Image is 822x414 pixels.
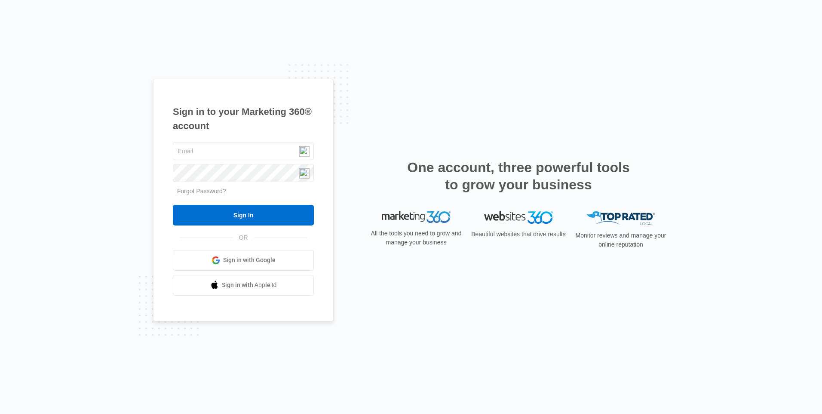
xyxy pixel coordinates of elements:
input: Sign In [173,205,314,226]
img: npw-badge-icon-locked.svg [299,168,310,179]
a: Sign in with Google [173,250,314,271]
p: Monitor reviews and manage your online reputation [573,231,669,249]
img: Websites 360 [484,211,553,224]
p: All the tools you need to grow and manage your business [368,229,464,247]
h2: One account, three powerful tools to grow your business [405,159,632,193]
span: Sign in with Apple Id [222,281,277,290]
a: Forgot Password? [177,188,226,195]
img: Marketing 360 [382,211,451,223]
p: Beautiful websites that drive results [470,230,567,239]
span: OR [233,233,254,242]
span: Sign in with Google [223,256,276,265]
h1: Sign in to your Marketing 360® account [173,105,314,133]
a: Sign in with Apple Id [173,275,314,296]
img: npw-badge-icon-locked.svg [299,146,310,157]
input: Email [173,142,314,160]
img: Top Rated Local [586,211,655,226]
